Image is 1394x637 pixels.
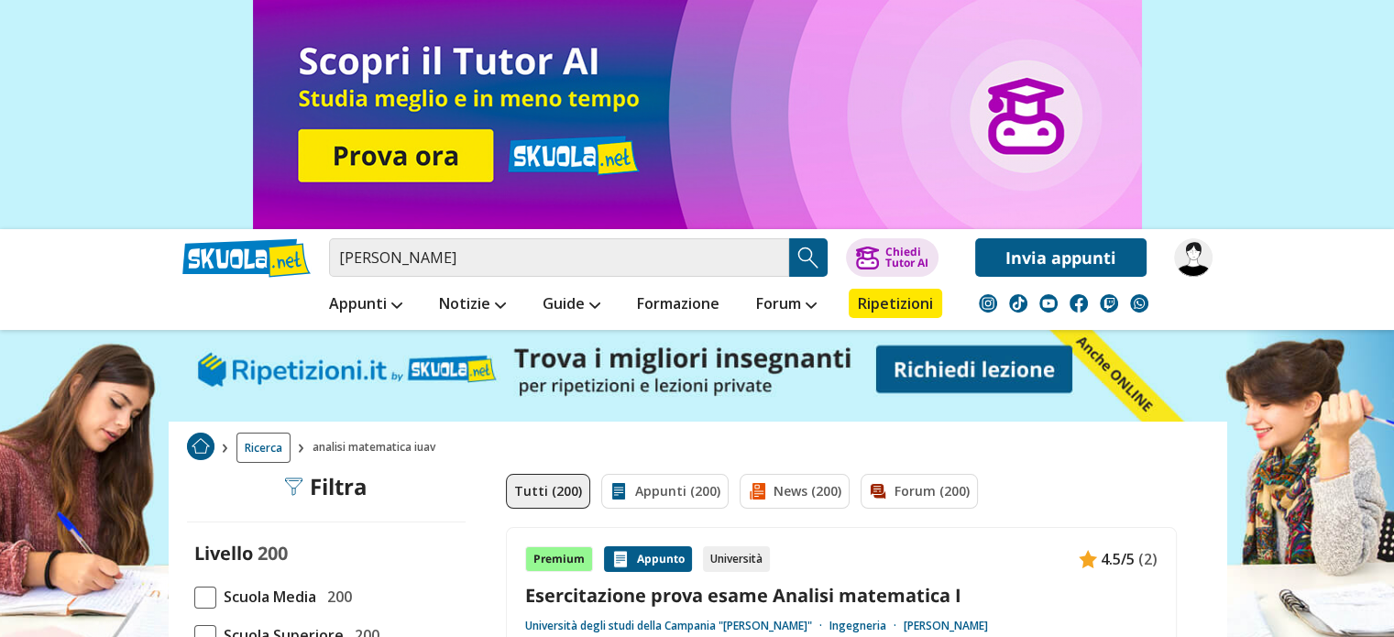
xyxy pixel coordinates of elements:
[284,478,302,496] img: Filtra filtri mobile
[1039,294,1058,313] img: youtube
[324,289,407,322] a: Appunti
[236,433,291,463] a: Ricerca
[1174,238,1213,277] img: Ealtamirano
[979,294,997,313] img: instagram
[789,238,828,277] button: Search Button
[538,289,605,322] a: Guide
[609,482,628,500] img: Appunti filtro contenuto
[329,238,789,277] input: Cerca appunti, riassunti o versioni
[829,619,904,633] a: Ingegneria
[258,541,288,566] span: 200
[975,238,1147,277] a: Invia appunti
[861,474,978,509] a: Forum (200)
[194,541,253,566] label: Livello
[869,482,887,500] img: Forum filtro contenuto
[740,474,850,509] a: News (200)
[506,474,590,509] a: Tutti (200)
[632,289,724,322] a: Formazione
[216,585,316,609] span: Scuola Media
[320,585,352,609] span: 200
[1101,547,1135,571] span: 4.5/5
[849,289,942,318] a: Ripetizioni
[1100,294,1118,313] img: twitch
[601,474,729,509] a: Appunti (200)
[525,583,1158,608] a: Esercitazione prova esame Analisi matematica I
[1070,294,1088,313] img: facebook
[1130,294,1148,313] img: WhatsApp
[1079,550,1097,568] img: Appunti contenuto
[752,289,821,322] a: Forum
[904,619,988,633] a: [PERSON_NAME]
[884,247,928,269] div: Chiedi Tutor AI
[846,238,938,277] button: ChiediTutor AI
[611,550,630,568] img: Appunti contenuto
[187,433,214,460] img: Home
[313,433,443,463] span: analisi matematica iuav
[1009,294,1027,313] img: tiktok
[748,482,766,500] img: News filtro contenuto
[604,546,692,572] div: Appunto
[525,546,593,572] div: Premium
[434,289,510,322] a: Notizie
[795,244,822,271] img: Cerca appunti, riassunti o versioni
[525,619,829,633] a: Università degli studi della Campania "[PERSON_NAME]"
[703,546,770,572] div: Università
[284,474,368,500] div: Filtra
[1138,547,1158,571] span: (2)
[187,433,214,463] a: Home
